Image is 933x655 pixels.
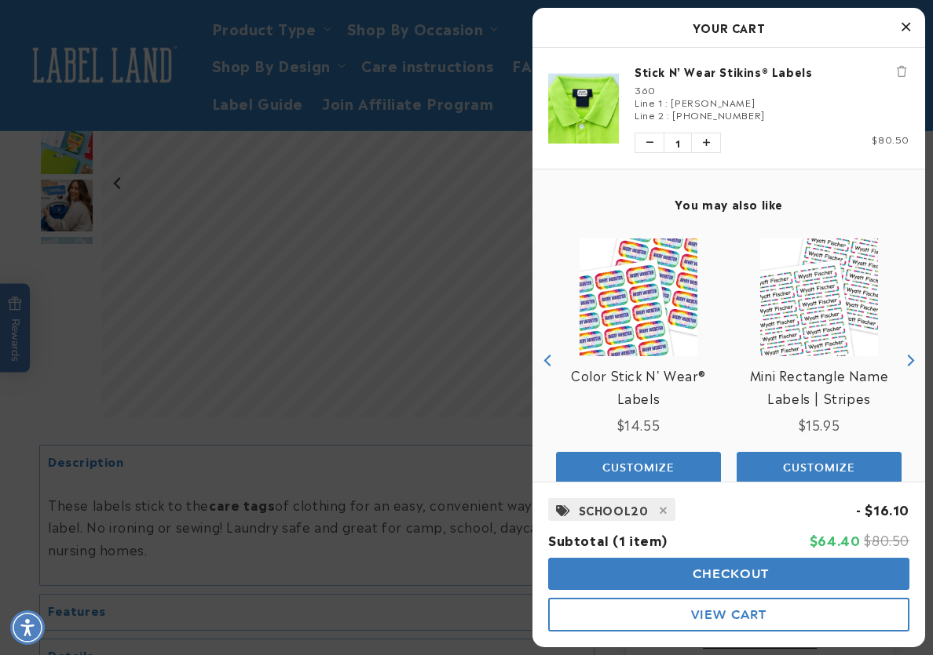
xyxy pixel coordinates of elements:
[864,530,909,549] span: $80.50
[635,133,664,152] button: Decrease quantity of Stick N' Wear Stikins® Labels
[548,598,909,631] button: cart
[737,452,902,483] button: Add the product, Mini Rectangle Name Labels | Stripes to Cart
[556,364,721,409] a: View Color Stick N' Wear® Labels
[671,95,755,109] span: [PERSON_NAME]
[689,566,770,581] span: Checkout
[548,73,619,144] img: Stick N' Wear Stikins® Labels
[536,348,560,372] button: Previous
[548,48,909,169] li: product
[898,348,921,372] button: Next
[548,558,909,590] button: cart
[10,610,45,645] div: Accessibility Menu
[856,500,909,519] span: - $16.10
[894,64,909,79] button: Remove Stick N' Wear Stikins® Labels
[548,16,909,39] h2: Your Cart
[672,107,764,122] span: [PHONE_NUMBER]
[548,223,729,498] div: product
[602,460,675,475] span: Customize
[635,107,664,122] span: Line 2
[635,64,909,79] a: Stick N' Wear Stikins® Labels
[548,197,909,211] h4: You may also like
[548,530,667,549] span: Subtotal (1 item)
[737,364,902,409] a: View Mini Rectangle Name Labels | Stripes
[556,452,721,483] button: Add the product, Color Stick N' Wear® Labels to Cart
[799,415,840,434] span: $15.95
[894,16,917,39] button: Close Cart
[760,238,878,356] img: Mini Rectangle Name Labels | Stripes - Label Land
[692,133,720,152] button: Increase quantity of Stick N' Wear Stikins® Labels
[580,238,697,356] img: Color Stick N' Wear® Labels - Label Land
[617,415,660,434] span: $14.55
[8,5,190,46] button: Gorgias live chat
[579,500,649,519] span: SCHOOL20
[635,95,663,109] span: Line 1
[783,460,855,475] span: Customize
[729,223,909,498] div: product
[667,107,670,122] span: :
[635,83,909,96] div: 360
[810,530,861,549] span: $64.40
[872,132,909,146] span: $80.50
[664,133,692,152] span: 1
[120,18,187,34] h1: Chat with us
[665,95,668,109] span: :
[691,607,767,622] span: View Cart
